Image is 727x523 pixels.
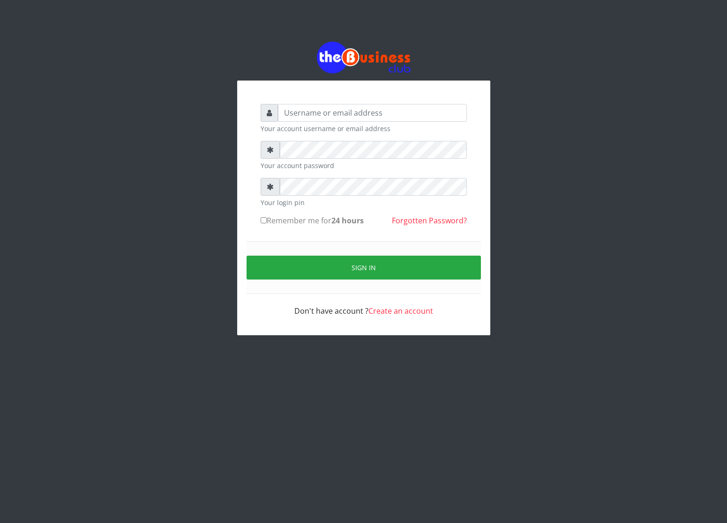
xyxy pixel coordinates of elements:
small: Your account username or email address [261,124,467,133]
a: Forgotten Password? [392,215,467,226]
label: Remember me for [261,215,364,226]
div: Don't have account ? [261,294,467,317]
input: Username or email address [278,104,467,122]
button: Sign in [247,256,481,280]
small: Your login pin [261,198,467,207]
b: 24 hours [331,215,364,226]
a: Create an account [368,306,433,316]
small: Your account password [261,161,467,170]
input: Remember me for24 hours [261,217,267,223]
